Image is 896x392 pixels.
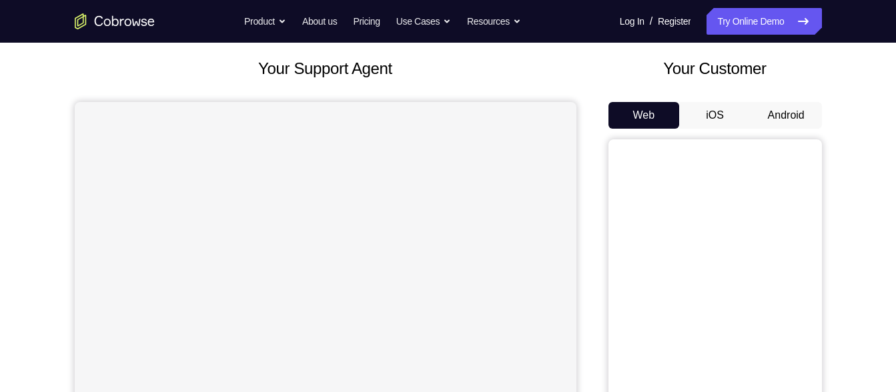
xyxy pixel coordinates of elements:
button: iOS [679,102,751,129]
a: Try Online Demo [707,8,821,35]
button: Android [751,102,822,129]
a: Register [658,8,691,35]
button: Use Cases [396,8,451,35]
a: Log In [620,8,644,35]
span: / [650,13,652,29]
h2: Your Support Agent [75,57,576,81]
h2: Your Customer [608,57,822,81]
button: Resources [467,8,521,35]
a: Go to the home page [75,13,155,29]
a: About us [302,8,337,35]
button: Web [608,102,680,129]
button: Product [244,8,286,35]
a: Pricing [353,8,380,35]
